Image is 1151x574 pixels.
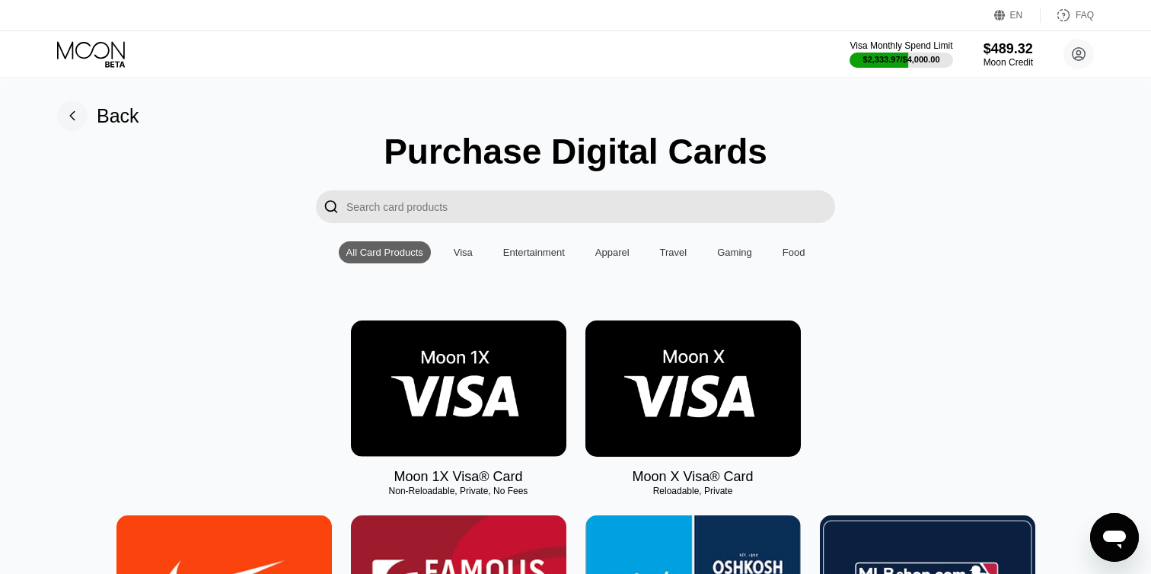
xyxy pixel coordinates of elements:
[97,105,139,127] div: Back
[984,57,1033,68] div: Moon Credit
[1010,10,1023,21] div: EN
[351,486,566,496] div: Non-Reloadable, Private, No Fees
[454,247,473,258] div: Visa
[496,241,572,263] div: Entertainment
[717,247,752,258] div: Gaming
[346,190,835,223] input: Search card products
[850,40,952,51] div: Visa Monthly Spend Limit
[863,55,940,64] div: $2,333.97 / $4,000.00
[503,247,565,258] div: Entertainment
[57,100,139,131] div: Back
[775,241,813,263] div: Food
[588,241,637,263] div: Apparel
[660,247,687,258] div: Travel
[595,247,630,258] div: Apparel
[585,486,801,496] div: Reloadable, Private
[394,469,522,485] div: Moon 1X Visa® Card
[652,241,695,263] div: Travel
[709,241,760,263] div: Gaming
[783,247,805,258] div: Food
[339,241,431,263] div: All Card Products
[850,40,952,68] div: Visa Monthly Spend Limit$2,333.97/$4,000.00
[1041,8,1094,23] div: FAQ
[316,190,346,223] div: 
[984,41,1033,68] div: $489.32Moon Credit
[446,241,480,263] div: Visa
[994,8,1041,23] div: EN
[1090,513,1139,562] iframe: Кнопка, открывающая окно обмена сообщениями; идет разговор
[632,469,753,485] div: Moon X Visa® Card
[984,41,1033,57] div: $489.32
[324,198,339,215] div: 
[346,247,423,258] div: All Card Products
[1076,10,1094,21] div: FAQ
[384,131,767,172] div: Purchase Digital Cards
